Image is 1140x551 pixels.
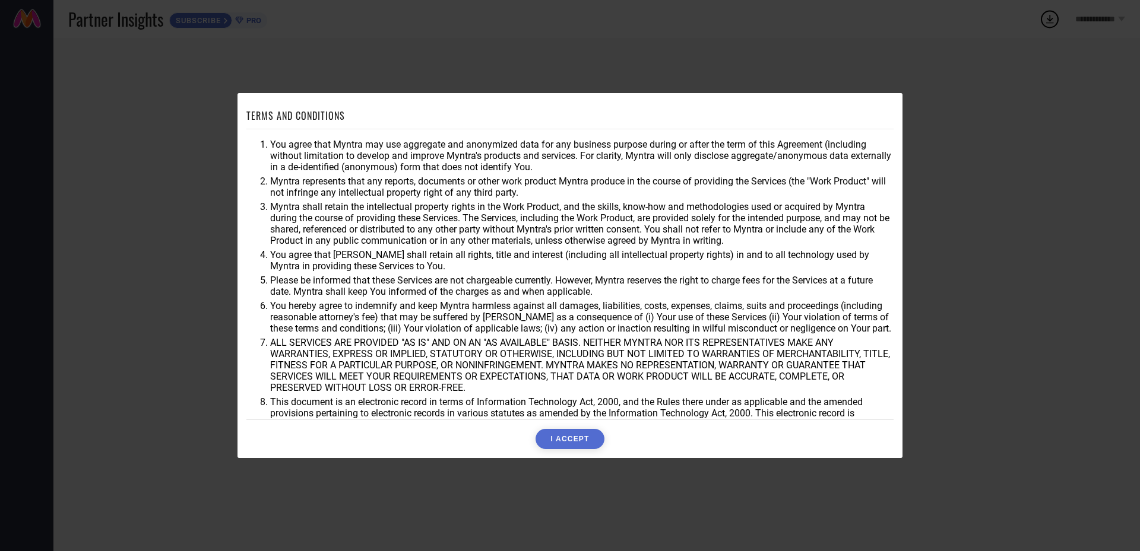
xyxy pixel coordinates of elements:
[270,275,894,297] li: Please be informed that these Services are not chargeable currently. However, Myntra reserves the...
[270,201,894,246] li: Myntra shall retain the intellectual property rights in the Work Product, and the skills, know-ho...
[270,139,894,173] li: You agree that Myntra may use aggregate and anonymized data for any business purpose during or af...
[246,109,345,123] h1: TERMS AND CONDITIONS
[536,429,604,449] button: I ACCEPT
[270,396,894,430] li: This document is an electronic record in terms of Information Technology Act, 2000, and the Rules...
[270,176,894,198] li: Myntra represents that any reports, documents or other work product Myntra produce in the course ...
[270,249,894,272] li: You agree that [PERSON_NAME] shall retain all rights, title and interest (including all intellect...
[270,337,894,393] li: ALL SERVICES ARE PROVIDED "AS IS" AND ON AN "AS AVAILABLE" BASIS. NEITHER MYNTRA NOR ITS REPRESEN...
[270,300,894,334] li: You hereby agree to indemnify and keep Myntra harmless against all damages, liabilities, costs, e...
